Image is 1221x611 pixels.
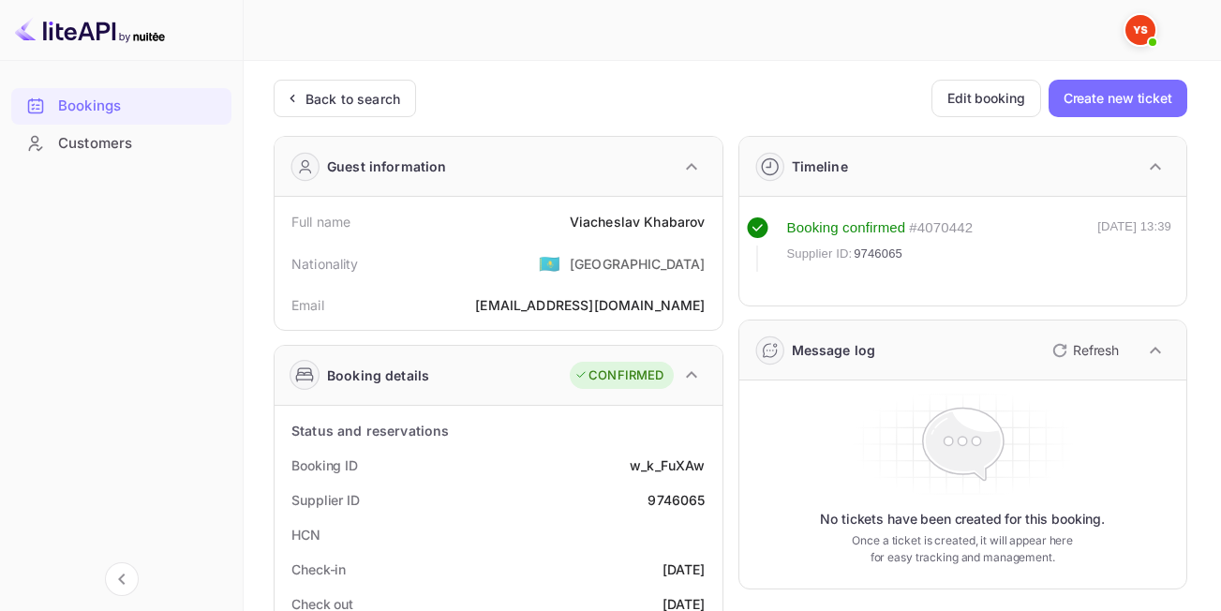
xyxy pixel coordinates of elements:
[1097,217,1171,272] div: [DATE] 13:39
[291,559,346,579] div: Check-in
[105,562,139,596] button: Collapse navigation
[291,212,350,231] div: Full name
[663,559,706,579] div: [DATE]
[843,532,1081,566] p: Once a ticket is created, it will appear here for easy tracking and management.
[291,525,320,544] div: HCN
[854,245,902,263] span: 9746065
[787,245,853,263] span: Supplier ID:
[570,254,706,274] div: [GEOGRAPHIC_DATA]
[475,295,705,315] div: [EMAIL_ADDRESS][DOMAIN_NAME]
[1073,340,1119,360] p: Refresh
[15,15,165,45] img: LiteAPI logo
[305,89,400,109] div: Back to search
[291,490,360,510] div: Supplier ID
[11,88,231,125] div: Bookings
[1041,335,1126,365] button: Refresh
[11,126,231,162] div: Customers
[574,366,663,385] div: CONFIRMED
[291,295,324,315] div: Email
[291,421,449,440] div: Status and reservations
[291,455,358,475] div: Booking ID
[648,490,705,510] div: 9746065
[327,156,447,176] div: Guest information
[539,246,560,280] span: United States
[1049,80,1187,117] button: Create new ticket
[931,80,1041,117] button: Edit booking
[570,212,706,231] div: Viacheslav Khabarov
[11,88,231,123] a: Bookings
[327,365,429,385] div: Booking details
[11,126,231,160] a: Customers
[291,254,359,274] div: Nationality
[58,96,222,117] div: Bookings
[792,156,848,176] div: Timeline
[909,217,973,239] div: # 4070442
[792,340,876,360] div: Message log
[58,133,222,155] div: Customers
[630,455,705,475] div: w_k_FuXAw
[787,217,906,239] div: Booking confirmed
[1125,15,1155,45] img: Yandex Support
[820,510,1105,529] p: No tickets have been created for this booking.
